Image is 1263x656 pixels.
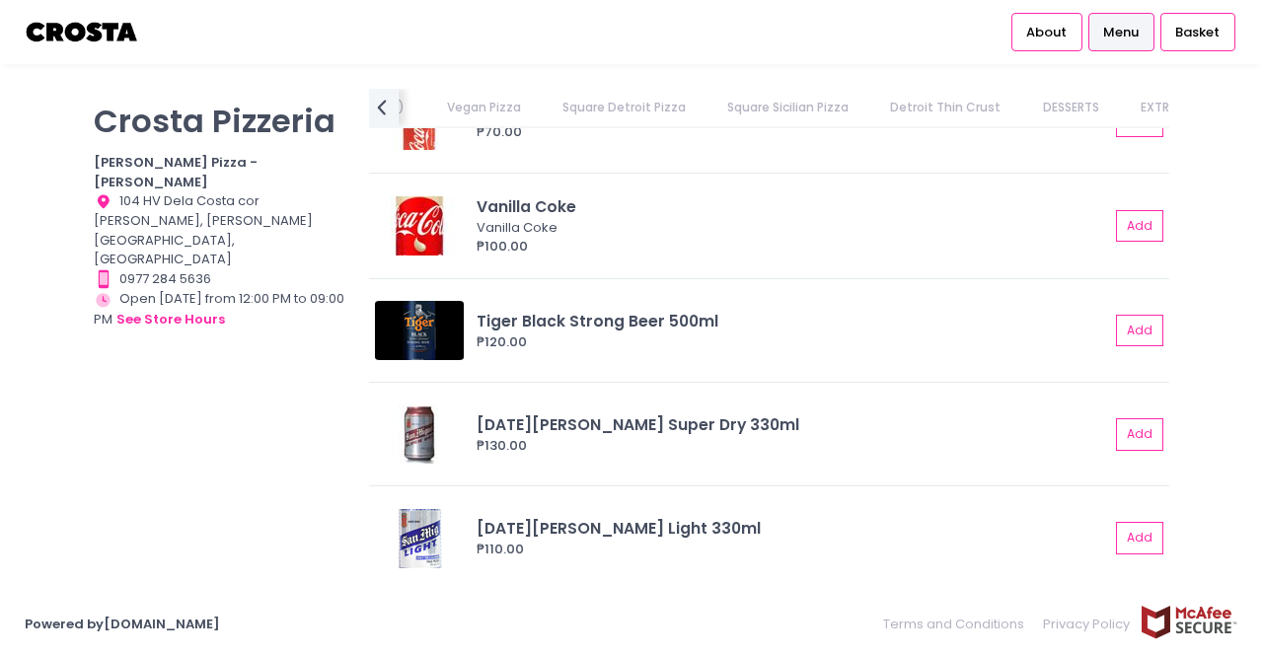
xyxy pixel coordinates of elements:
[94,153,258,191] b: [PERSON_NAME] Pizza - [PERSON_NAME]
[708,89,868,126] a: Square Sicilian Pizza
[94,269,344,289] div: 0977 284 5636
[477,517,1109,540] div: [DATE][PERSON_NAME] Light 330ml
[1026,23,1067,42] span: About
[25,615,220,633] a: Powered by[DOMAIN_NAME]
[1088,13,1154,50] a: Menu
[375,404,464,464] img: San Miguel Super Dry 330ml
[883,605,1034,643] a: Terms and Conditions
[477,332,1109,352] div: ₱120.00
[477,122,1109,142] div: ₱70.00
[477,218,1103,238] div: Vanilla Coke
[871,89,1020,126] a: Detroit Thin Crust
[1103,23,1139,42] span: Menu
[1116,315,1163,347] button: Add
[1034,605,1141,643] a: Privacy Policy
[375,196,464,255] img: Vanilla Coke
[1116,210,1163,243] button: Add
[1116,522,1163,554] button: Add
[1121,89,1203,126] a: EXTRAS
[1140,605,1238,639] img: mcafee-secure
[115,309,226,330] button: see store hours
[94,102,344,140] p: Crosta Pizzeria
[1023,89,1118,126] a: DESSERTS
[477,540,1109,559] div: ₱110.00
[375,301,464,360] img: Tiger Black Strong Beer 500ml
[375,509,464,568] img: San Miguel Light 330ml
[94,289,344,330] div: Open [DATE] from 12:00 PM to 09:00 PM
[1175,23,1220,42] span: Basket
[427,89,540,126] a: Vegan Pizza
[25,15,140,49] img: logo
[94,191,344,269] div: 104 HV Dela Costa cor [PERSON_NAME], [PERSON_NAME][GEOGRAPHIC_DATA], [GEOGRAPHIC_DATA]
[477,310,1109,332] div: Tiger Black Strong Beer 500ml
[477,413,1109,436] div: [DATE][PERSON_NAME] Super Dry 330ml
[1011,13,1082,50] a: About
[543,89,705,126] a: Square Detroit Pizza
[1116,418,1163,451] button: Add
[477,237,1109,256] div: ₱100.00
[477,436,1109,456] div: ₱130.00
[477,195,1109,218] div: Vanilla Coke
